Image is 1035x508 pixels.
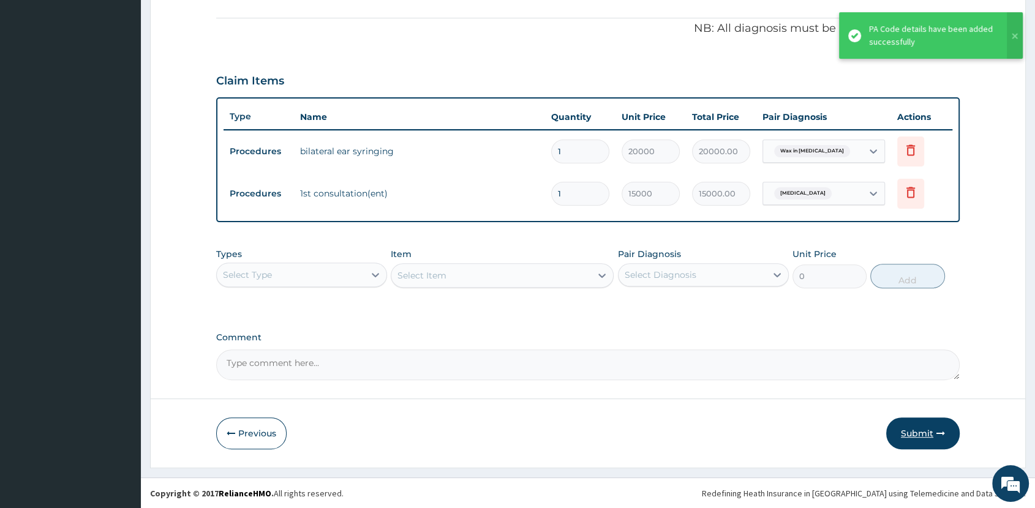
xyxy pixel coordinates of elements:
[64,69,206,84] div: Chat with us now
[294,181,545,206] td: 1st consultation(ent)
[886,417,960,449] button: Submit
[216,249,242,260] label: Types
[216,75,284,88] h3: Claim Items
[294,139,545,163] td: bilateral ear syringing
[224,140,294,163] td: Procedures
[545,105,615,129] th: Quantity
[774,187,832,200] span: [MEDICAL_DATA]
[891,105,952,129] th: Actions
[224,105,294,128] th: Type
[625,269,696,281] div: Select Diagnosis
[294,105,545,129] th: Name
[686,105,756,129] th: Total Price
[792,248,837,260] label: Unit Price
[870,264,944,288] button: Add
[702,487,1026,499] div: Redefining Heath Insurance in [GEOGRAPHIC_DATA] using Telemedicine and Data Science!
[774,145,850,157] span: Wax in [MEDICAL_DATA]
[618,248,681,260] label: Pair Diagnosis
[219,488,271,499] a: RelianceHMO
[869,23,995,48] div: PA Code details have been added successfully
[71,154,169,278] span: We're online!
[223,269,272,281] div: Select Type
[150,488,274,499] strong: Copyright © 2017 .
[216,21,960,37] p: NB: All diagnosis must be linked to a claim item
[23,61,50,92] img: d_794563401_company_1708531726252_794563401
[615,105,686,129] th: Unit Price
[391,248,412,260] label: Item
[201,6,230,35] div: Minimize live chat window
[6,334,233,377] textarea: Type your message and hit 'Enter'
[216,332,960,343] label: Comment
[224,182,294,205] td: Procedures
[216,417,287,449] button: Previous
[756,105,891,129] th: Pair Diagnosis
